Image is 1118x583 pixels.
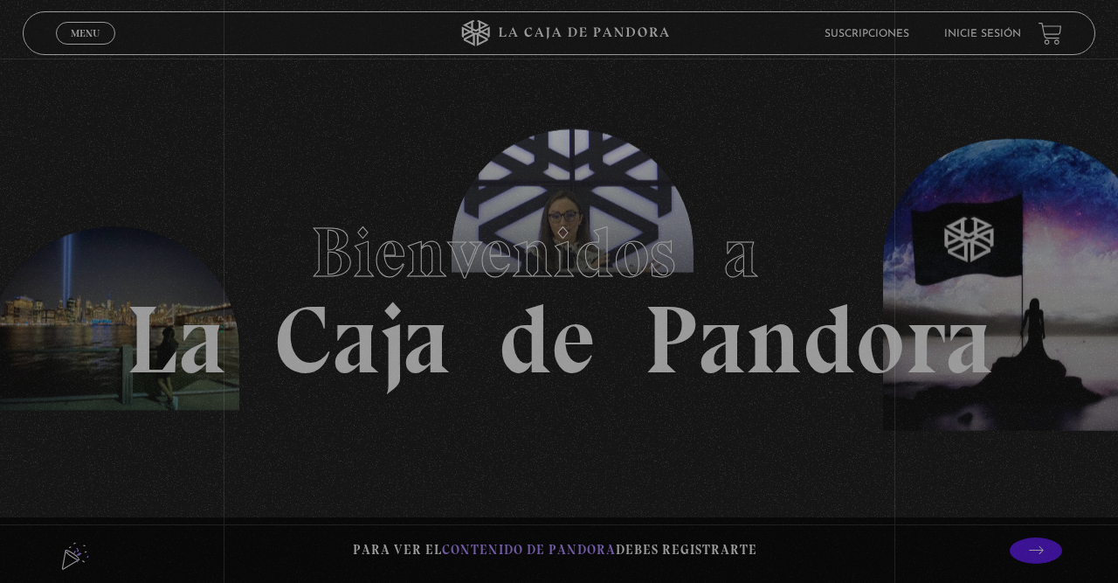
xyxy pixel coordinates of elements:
[944,29,1021,39] a: Inicie sesión
[1039,22,1062,45] a: View your shopping cart
[442,542,616,558] span: contenido de Pandora
[66,43,107,55] span: Cerrar
[311,211,807,295] span: Bienvenidos a
[71,28,100,38] span: Menu
[126,196,993,388] h1: La Caja de Pandora
[353,538,757,562] p: Para ver el debes registrarte
[825,29,909,39] a: Suscripciones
